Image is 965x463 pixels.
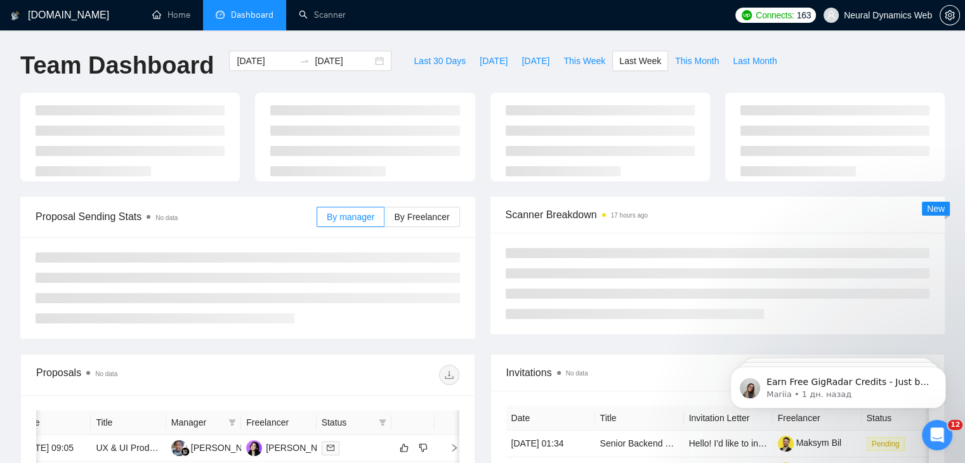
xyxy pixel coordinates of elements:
button: setting [940,5,960,25]
span: By manager [327,212,374,222]
span: 163 [797,8,811,22]
span: Last 30 Days [414,54,466,68]
div: [PERSON_NAME] [266,441,339,455]
img: logo [11,6,20,26]
a: UX & UI Product Visionary for HR & Training App - Figma [96,443,321,453]
span: Invitations [506,365,929,381]
a: AS[PERSON_NAME] [171,442,264,452]
span: Proposal Sending Stats [36,209,317,225]
img: AS [171,440,187,456]
th: Date [506,406,595,431]
span: This Month [675,54,719,68]
a: Maksym Bil [778,438,842,448]
th: Date [16,410,91,435]
span: By Freelancer [394,212,449,222]
a: Pending [867,438,910,448]
th: Invitation Letter [684,406,773,431]
span: filter [226,413,239,432]
input: Start date [237,54,294,68]
th: Title [595,406,684,431]
span: 12 [948,420,962,430]
div: Proposals [36,365,247,385]
button: like [397,440,412,455]
span: dislike [419,443,428,453]
span: Status [322,415,374,429]
td: Senior Backend Developer (Python/Django, Ads API, Web Scraping, AI Integration) [595,431,684,457]
span: right [440,443,459,452]
h1: Team Dashboard [20,51,214,81]
span: No data [155,214,178,221]
span: mail [327,444,334,452]
div: [PERSON_NAME] [191,441,264,455]
img: upwork-logo.png [742,10,752,20]
button: Last 30 Days [407,51,473,71]
button: [DATE] [473,51,515,71]
iframe: Intercom live chat [922,420,952,450]
span: swap-right [299,56,310,66]
span: This Week [563,54,605,68]
span: Connects: [756,8,794,22]
span: dashboard [216,10,225,19]
span: Last Week [619,54,661,68]
td: [DATE] 09:05 [16,435,91,462]
button: [DATE] [515,51,556,71]
span: Pending [867,437,905,451]
td: UX & UI Product Visionary for HR & Training App - Figma [91,435,166,462]
th: Title [91,410,166,435]
img: gigradar-bm.png [181,447,190,456]
a: setting [940,10,960,20]
a: KK[PERSON_NAME] [246,442,339,452]
a: Senior Backend Developer (Python/Django, Ads API, Web Scraping, AI Integration) [600,438,926,448]
button: dislike [416,440,431,455]
span: like [400,443,409,453]
td: [DATE] 01:34 [506,431,595,457]
span: [DATE] [480,54,508,68]
img: c1AlYDFYbuxMHegs0NCa8Xv8HliH1CzkfE6kDB-pnfyy_5Yrd6IxOiw9sHaUmVfAsS [778,436,794,452]
span: to [299,56,310,66]
a: searchScanner [299,10,346,20]
span: No data [95,370,117,377]
span: setting [940,10,959,20]
span: No data [566,370,588,377]
th: Freelancer [241,410,316,435]
iframe: Intercom notifications сообщение [711,340,965,429]
button: Last Month [726,51,784,71]
span: filter [376,413,389,432]
span: Last Month [733,54,777,68]
span: Manager [171,415,223,429]
img: KK [246,440,262,456]
input: End date [315,54,372,68]
a: homeHome [152,10,190,20]
button: Last Week [612,51,668,71]
button: This Month [668,51,726,71]
span: Dashboard [231,10,273,20]
th: Manager [166,410,241,435]
time: 17 hours ago [611,212,648,219]
span: New [927,204,945,214]
span: user [827,11,836,20]
button: This Week [556,51,612,71]
span: filter [379,419,386,426]
span: [DATE] [522,54,549,68]
span: filter [228,419,236,426]
span: Scanner Breakdown [506,207,930,223]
